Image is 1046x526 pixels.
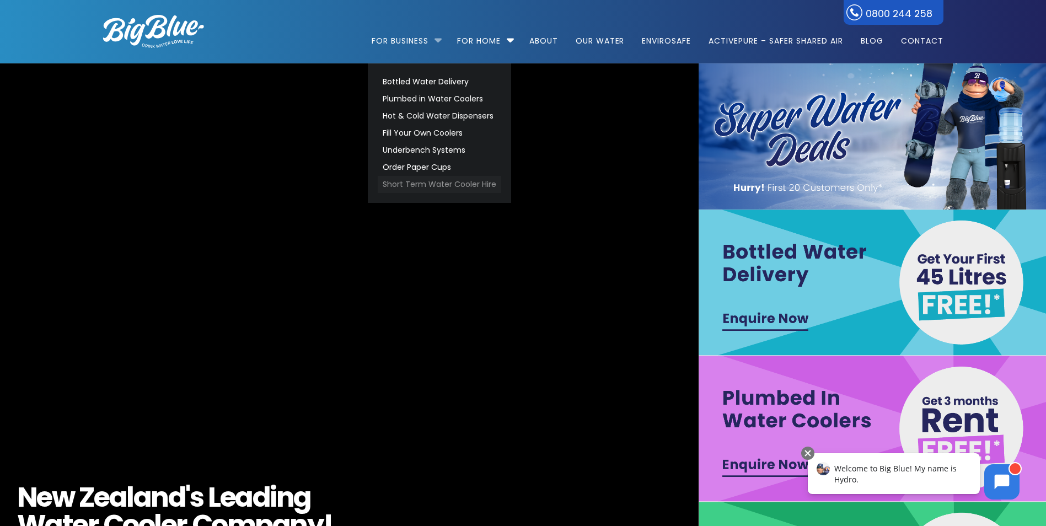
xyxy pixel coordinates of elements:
span: a [109,484,127,511]
span: l [126,484,133,511]
span: N [17,484,37,511]
a: Fill Your Own Coolers [378,125,501,142]
span: s [190,484,203,511]
span: w [52,484,74,511]
span: a [235,484,253,511]
a: Order Paper Cups [378,159,501,176]
span: d [168,484,186,511]
span: Z [79,484,94,511]
span: ' [185,484,190,511]
span: d [253,484,270,511]
img: logo [103,15,204,48]
span: i [270,484,276,511]
a: Bottled Water Delivery [378,73,501,90]
span: e [220,484,235,511]
span: e [36,484,52,511]
a: Underbench Systems [378,142,501,159]
a: Plumbed in Water Coolers [378,90,501,108]
span: a [133,484,151,511]
span: g [293,484,311,511]
a: Hot & Cold Water Dispensers [378,108,501,125]
a: Short Term Water Cooler Hire [378,176,501,193]
span: n [151,484,168,511]
iframe: Chatbot [796,444,1031,511]
span: L [208,484,220,511]
span: e [94,484,109,511]
span: n [276,484,294,511]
